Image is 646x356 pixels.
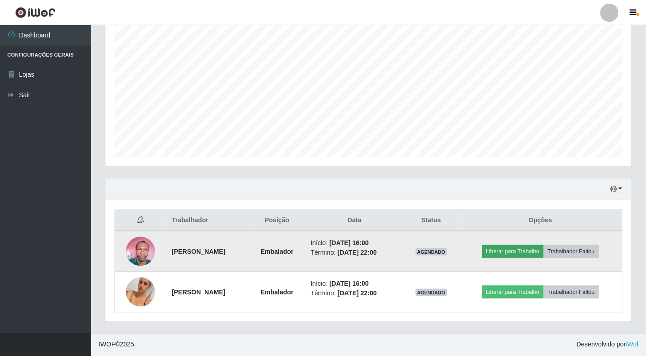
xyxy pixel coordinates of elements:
a: iWof [626,341,639,348]
th: Data [305,210,404,231]
th: Opções [458,210,622,231]
span: AGENDADO [416,289,448,296]
button: Liberar para Trabalho [482,286,544,298]
strong: [PERSON_NAME] [172,288,225,296]
time: [DATE] 16:00 [329,280,369,287]
span: © 2025 . [99,340,136,350]
time: [DATE] 22:00 [338,289,377,297]
time: [DATE] 16:00 [329,239,369,246]
img: CoreUI Logo [15,7,56,18]
button: Trabalhador Faltou [544,286,599,298]
img: 1753956520242.jpeg [126,232,155,271]
time: [DATE] 22:00 [338,249,377,256]
strong: Embalador [260,248,293,255]
strong: Embalador [260,288,293,296]
th: Status [404,210,459,231]
span: AGENDADO [416,248,448,256]
strong: [PERSON_NAME] [172,248,225,255]
li: Término: [311,288,399,298]
li: Término: [311,248,399,257]
button: Trabalhador Faltou [544,245,599,258]
img: 1754941954755.jpeg [126,266,155,318]
th: Posição [249,210,305,231]
button: Liberar para Trabalho [482,245,544,258]
li: Início: [311,238,399,248]
span: IWOF [99,341,115,348]
span: Desenvolvido por [577,340,639,350]
li: Início: [311,279,399,288]
th: Trabalhador [167,210,249,231]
